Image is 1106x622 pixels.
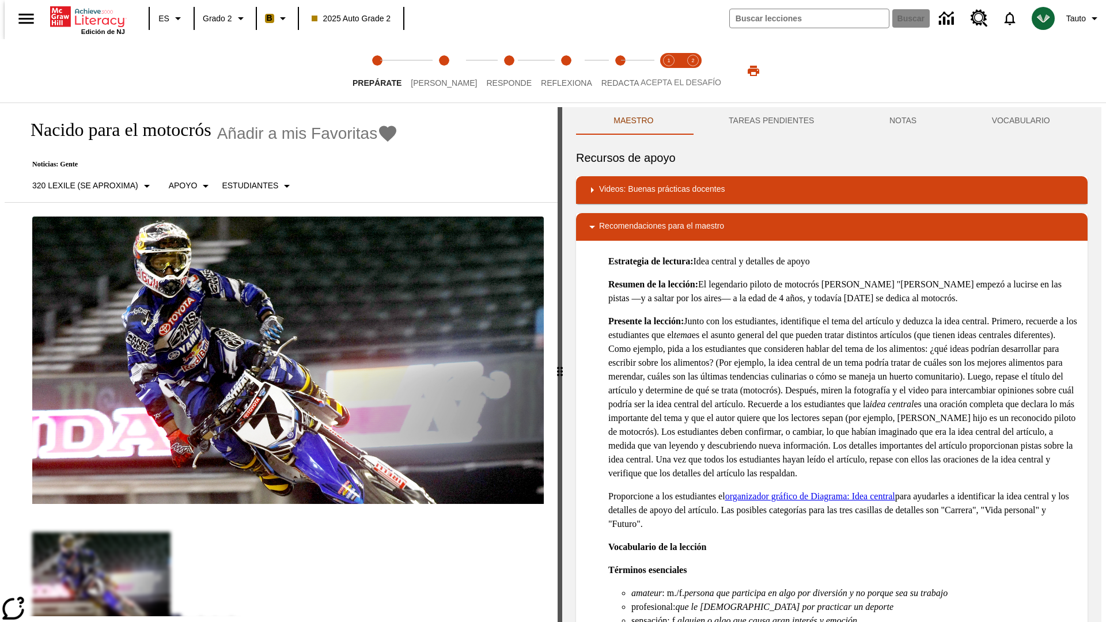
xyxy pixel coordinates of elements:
button: Seleccionar estudiante [217,176,298,196]
span: Responde [486,78,532,88]
span: Reflexiona [541,78,592,88]
p: Recomendaciones para el maestro [599,220,724,234]
li: : m./f. [631,586,1078,600]
p: El legendario piloto de motocrós [PERSON_NAME] "[PERSON_NAME] empezó a lucirse en las pistas —y a... [608,278,1078,305]
button: Añadir a mis Favoritas - Nacido para el motocrós [217,123,399,143]
li: profesional: [631,600,1078,614]
p: Apoyo [169,180,198,192]
input: Buscar campo [730,9,889,28]
a: organizador gráfico de Diagrama: Idea central [725,491,895,501]
div: Recomendaciones para el maestro [576,213,1088,241]
span: [PERSON_NAME] [411,78,477,88]
button: Seleccione Lexile, 320 Lexile (Se aproxima) [28,176,158,196]
span: ES [158,13,169,25]
strong: Estrategia de lectura: [608,256,694,266]
button: Grado: Grado 2, Elige un grado [198,8,252,29]
span: 2025 Auto Grade 2 [312,13,391,25]
span: B [267,11,272,25]
button: Tipo de apoyo, Apoyo [164,176,218,196]
button: VOCABULARIO [954,107,1088,135]
p: Noticias: Gente [18,160,398,169]
span: ACEPTA EL DESAFÍO [641,78,721,87]
a: Centro de recursos, Se abrirá en una pestaña nueva. [964,3,995,34]
span: Grado 2 [203,13,232,25]
div: Instructional Panel Tabs [576,107,1088,135]
em: que le [DEMOGRAPHIC_DATA] por practicar un deporte [675,602,893,612]
button: Maestro [576,107,691,135]
strong: Vocabulario de la lección [608,542,707,552]
h6: Recursos de apoyo [576,149,1088,167]
div: Pulsa la tecla de intro o la barra espaciadora y luego presiona las flechas de derecha e izquierd... [558,107,562,622]
strong: Presente la lección: [608,316,684,326]
button: NOTAS [852,107,955,135]
button: Lee step 2 of 5 [402,39,486,103]
button: Boost El color de la clase es anaranjado claro. Cambiar el color de la clase. [260,8,294,29]
button: Acepta el desafío lee step 1 of 2 [652,39,685,103]
button: TAREAS PENDIENTES [691,107,852,135]
img: El corredor de motocrós James Stewart vuela por los aires en su motocicleta de montaña [32,217,544,505]
button: Abrir el menú lateral [9,2,43,36]
span: Prepárate [353,78,402,88]
button: Perfil/Configuración [1062,8,1106,29]
button: Imprimir [735,60,772,81]
span: Tauto [1066,13,1086,25]
button: Lenguaje: ES, Selecciona un idioma [153,8,190,29]
em: idea central [870,399,914,409]
strong: Resumen de la lección: [608,279,698,289]
p: Proporcione a los estudiantes el para ayudarles a identificar la idea central y los detalles de a... [608,490,1078,531]
button: Acepta el desafío contesta step 2 of 2 [676,39,710,103]
span: Edición de NJ [81,28,125,35]
em: tema [674,330,692,340]
text: 2 [691,58,694,63]
a: Notificaciones [995,3,1025,33]
a: Centro de información [932,3,964,35]
button: Redacta step 5 of 5 [592,39,649,103]
div: Videos: Buenas prácticas docentes [576,176,1088,204]
div: Portada [50,4,125,35]
em: persona que participa en algo por diversión y no porque sea su trabajo [684,588,948,598]
button: Responde step 3 of 5 [477,39,541,103]
img: avatar image [1032,7,1055,30]
span: Redacta [601,78,639,88]
span: Añadir a mis Favoritas [217,124,378,143]
strong: Términos esenciales [608,565,687,575]
button: Prepárate step 1 of 5 [343,39,411,103]
h1: Nacido para el motocrós [18,119,211,141]
p: Junto con los estudiantes, identifique el tema del artículo y deduzca la idea central. Primero, r... [608,314,1078,480]
text: 1 [667,58,670,63]
em: amateur [631,588,662,598]
div: activity [562,107,1101,622]
button: Reflexiona step 4 of 5 [532,39,601,103]
p: Estudiantes [222,180,278,192]
button: Escoja un nuevo avatar [1025,3,1062,33]
div: reading [5,107,558,616]
p: Idea central y detalles de apoyo [608,255,1078,268]
p: 320 Lexile (Se aproxima) [32,180,138,192]
p: Videos: Buenas prácticas docentes [599,183,725,197]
